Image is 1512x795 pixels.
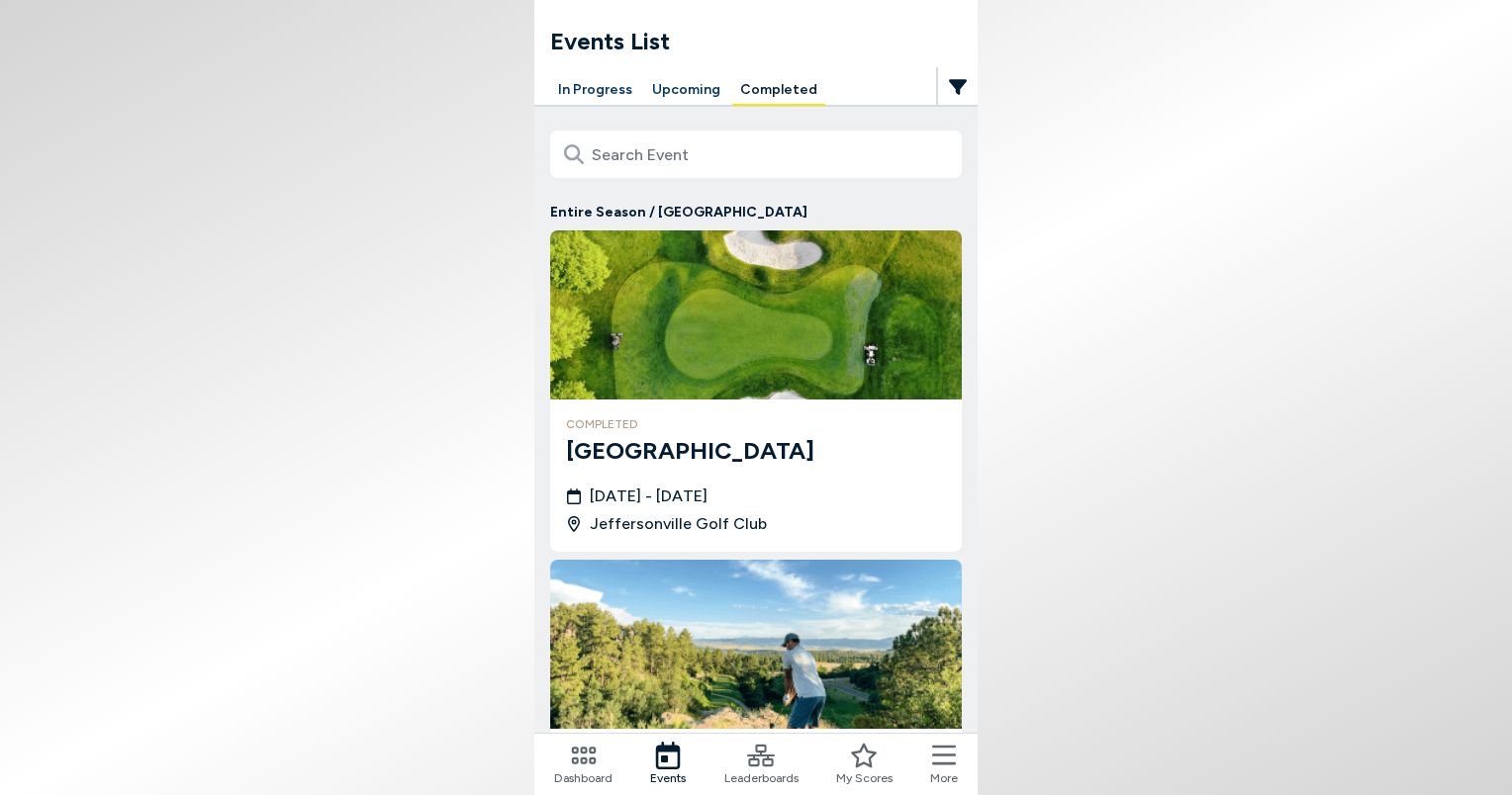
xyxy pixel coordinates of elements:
[836,742,893,787] a: My Scores
[566,415,946,433] h4: completed
[590,485,708,508] span: [DATE] - [DATE]
[650,769,686,787] span: Events
[836,769,893,787] span: My Scores
[550,24,978,59] h1: Events List
[550,230,962,552] a: Jeffersonvillecompleted[GEOGRAPHIC_DATA][DATE] - [DATE]Jeffersonville Golf Club
[644,75,728,106] button: Upcoming
[550,230,962,399] img: Jeffersonville
[930,769,958,787] span: More
[724,769,799,787] span: Leaderboards
[550,131,962,178] input: Search Event
[566,433,946,469] h3: [GEOGRAPHIC_DATA]
[724,742,799,787] a: Leaderboards
[534,75,978,106] div: Manage your account
[650,742,686,787] a: Events
[550,75,640,106] button: In Progress
[550,560,962,729] img: Rock Manor
[590,512,767,536] span: Jeffersonville Golf Club
[550,202,962,222] p: Entire Season / [GEOGRAPHIC_DATA]
[554,769,613,787] span: Dashboard
[554,742,613,787] a: Dashboard
[930,742,958,787] button: More
[732,75,825,106] button: Completed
